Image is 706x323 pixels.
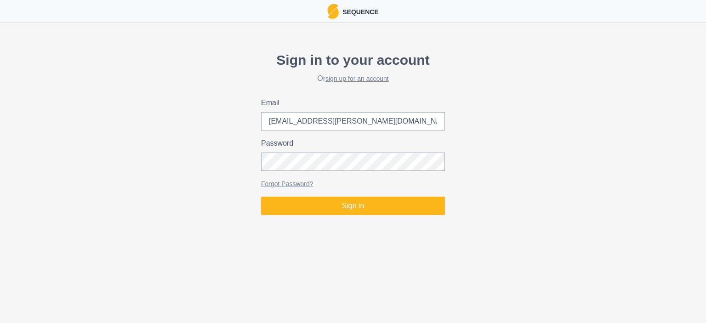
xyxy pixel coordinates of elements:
img: Logo [327,4,339,19]
label: Password [261,138,439,149]
h2: Or [261,74,445,83]
a: sign up for an account [325,75,389,82]
a: LogoSequence [327,4,379,19]
p: Sequence [339,6,379,17]
button: Sign in [261,197,445,215]
a: Forgot Password? [261,180,313,187]
label: Email [261,97,439,108]
p: Sign in to your account [261,50,445,70]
